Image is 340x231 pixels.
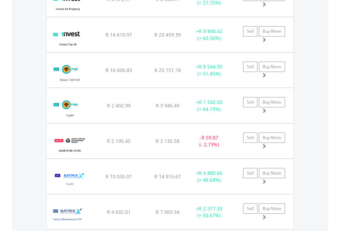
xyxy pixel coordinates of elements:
[50,97,90,121] img: TFSA.FNBT40.png
[243,133,257,143] a: Sell
[188,170,231,183] div: + (+ 48.64%)
[259,133,285,143] a: Buy More
[199,99,222,105] span: R 1 542.50
[107,102,131,109] span: R 2 402.99
[199,170,222,176] span: R 4 880.66
[243,97,257,107] a: Sell
[50,61,90,86] img: TFSA.FNBEQF.png
[201,134,218,141] span: R 59.87
[50,203,85,228] img: TFSA.STXMMT.png
[50,26,85,50] img: TFSA.ETFT40.png
[107,138,131,144] span: R 2 195.45
[199,28,222,34] span: R 8 848.42
[199,205,222,212] span: R 2 377.33
[199,63,222,70] span: R 8 544.35
[259,203,285,214] a: Buy More
[106,67,132,73] span: R 16 606.83
[154,67,181,73] span: R 25 151.18
[106,31,132,38] span: R 14 610.97
[188,99,231,113] div: + (+ 64.19%)
[243,62,257,72] a: Sell
[259,97,285,107] a: Buy More
[106,173,132,180] span: R 10 035.01
[107,209,131,215] span: R 4 692.01
[188,28,231,42] div: + (+ 60.56%)
[259,62,285,72] a: Buy More
[156,209,179,215] span: R 7 069.34
[188,134,231,148] div: - (- 2.73%)
[50,168,90,192] img: TFSA.STX40.png
[50,132,90,157] img: TFSA.ZA.R186.png
[156,102,179,109] span: R 3 945.49
[188,63,231,77] div: + (+ 51.45%)
[243,26,257,36] a: Sell
[154,31,181,38] span: R 23 459.39
[154,173,181,180] span: R 14 915.67
[259,168,285,178] a: Buy More
[243,203,257,214] a: Sell
[243,168,257,178] a: Sell
[188,205,231,219] div: + (+ 50.67%)
[259,26,285,36] a: Buy More
[156,138,179,144] span: R 2 135.58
